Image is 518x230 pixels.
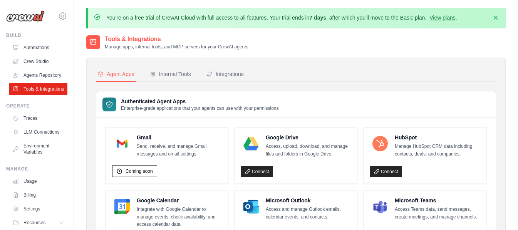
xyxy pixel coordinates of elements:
a: Environment Variables [9,140,67,158]
div: Build [6,32,67,38]
div: Internal Tools [150,70,191,78]
div: Operate [6,103,67,109]
div: Manage [6,166,67,172]
h4: Gmail [137,134,222,141]
p: You're on a free trial of CrewAI Cloud with full access to all features. Your trial ends in , aft... [106,14,457,22]
h4: Google Drive [266,134,351,141]
a: Automations [9,41,67,54]
a: Crew Studio [9,55,67,68]
button: Resources [9,217,67,229]
p: Manage apps, internal tools, and MCP servers for your CrewAI agents [105,44,248,50]
p: Access and manage Outlook emails, calendar events, and contacts. [266,206,351,221]
p: Access Teams data, send messages, create meetings, and manage channels. [395,206,480,221]
img: Logo [6,10,45,22]
span: Coming soon [126,168,153,174]
button: Internal Tools [148,67,193,82]
p: Enterprise-grade applications that your agents can use with your permissions [121,105,279,111]
div: Agent Apps [97,70,134,78]
a: Settings [9,203,67,215]
a: Connect [370,166,402,177]
img: Microsoft Teams Logo [372,199,388,214]
button: Agent Apps [96,67,136,82]
div: Integrations [206,70,244,78]
a: Billing [9,189,67,201]
h2: Tools & Integrations [105,35,248,44]
p: Integrate with Google Calendar to manage events, check availability, and access calendar data. [137,206,222,228]
h4: Microsoft Teams [395,197,480,204]
span: Resources [23,220,45,226]
p: Manage HubSpot CRM data including contacts, deals, and companies. [395,143,480,158]
h4: HubSpot [395,134,480,141]
h3: Authenticated Agent Apps [121,98,279,105]
p: Access, upload, download, and manage files and folders in Google Drive. [266,143,351,158]
h4: Google Calendar [137,197,222,204]
img: Gmail Logo [114,136,130,151]
a: LLM Connections [9,126,67,138]
img: Google Calendar Logo [114,199,130,214]
img: HubSpot Logo [372,136,388,151]
a: Connect [241,166,273,177]
strong: 7 days [309,15,326,21]
a: Usage [9,175,67,187]
p: Send, receive, and manage Gmail messages and email settings. [137,143,222,158]
h4: Microsoft Outlook [266,197,351,204]
a: Agents Repository [9,69,67,81]
a: Traces [9,112,67,124]
img: Google Drive Logo [243,136,259,151]
img: Microsoft Outlook Logo [243,199,259,214]
a: Tools & Integrations [9,83,67,95]
button: Integrations [205,67,245,82]
a: View plans [429,15,455,21]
